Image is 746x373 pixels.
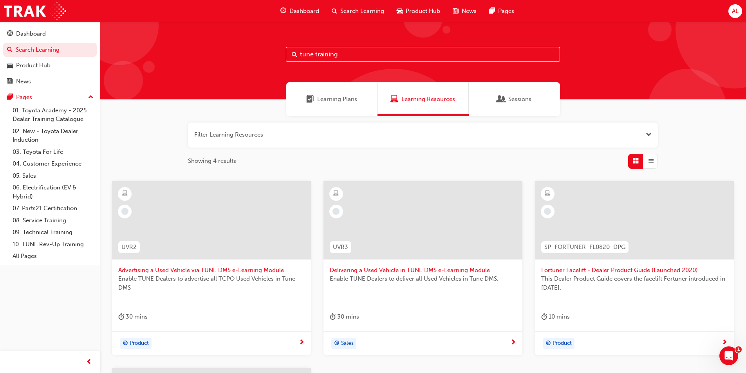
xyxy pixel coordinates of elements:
a: 09. Technical Training [9,226,97,238]
img: Trak [4,2,66,20]
button: Pages [3,90,97,105]
span: 1 [735,346,742,353]
a: 03. Toyota For Life [9,146,97,158]
iframe: Intercom live chat [719,346,738,365]
div: Product Hub [16,61,51,70]
button: DashboardSearch LearningProduct HubNews [3,25,97,90]
span: SP_FORTUNER_FL0820_DPG [544,243,625,252]
div: 30 mins [330,312,359,322]
span: learningRecordVerb_NONE-icon [121,208,128,215]
a: 10. TUNE Rev-Up Training [9,238,97,250]
span: This Dealer Product Guide covers the facelift Fortuner introduced in [DATE]. [541,274,728,292]
a: Product Hub [3,58,97,73]
span: Search [292,50,297,59]
span: Product Hub [406,7,440,16]
a: 01. Toyota Academy - 2025 Dealer Training Catalogue [9,105,97,125]
span: Sessions [508,95,531,104]
span: Dashboard [289,7,319,16]
span: search-icon [7,47,13,54]
span: next-icon [299,339,305,346]
span: UVR3 [333,243,348,252]
a: Dashboard [3,27,97,41]
div: News [16,77,31,86]
span: Search Learning [340,7,384,16]
span: prev-icon [86,357,92,367]
span: Delivering a Used Vehicle in TUNE DMS e-Learning Module [330,266,516,275]
span: learningResourceType_ELEARNING-icon [122,189,128,199]
a: Search Learning [3,43,97,57]
span: Enable TUNE Dealers to deliver all Used Vehicles in Tune DMS. [330,274,516,283]
a: All Pages [9,250,97,262]
a: Learning PlansLearning Plans [286,82,378,116]
a: 04. Customer Experience [9,158,97,170]
span: Product [130,339,149,348]
span: next-icon [510,339,516,346]
div: Pages [16,93,32,102]
span: Grid [633,157,639,166]
a: UVR3Delivering a Used Vehicle in TUNE DMS e-Learning ModuleEnable TUNE Dealers to deliver all Use... [323,181,522,356]
span: List [648,157,654,166]
span: duration-icon [541,312,547,322]
span: Showing 4 results [188,157,236,166]
span: Advertising a Used Vehicle via TUNE DMS e-Learning Module [118,266,305,275]
span: Learning Plans [306,95,314,104]
a: news-iconNews [446,3,483,19]
span: AL [732,7,739,16]
a: search-iconSearch Learning [325,3,390,19]
span: learningRecordVerb_NONE-icon [544,208,551,215]
span: learningResourceType_ELEARNING-icon [545,189,550,199]
span: learningRecordVerb_NONE-icon [332,208,340,215]
a: Learning ResourcesLearning Resources [378,82,469,116]
span: Learning Resources [390,95,398,104]
a: SP_FORTUNER_FL0820_DPGFortuner Facelift - Dealer Product Guide (Launched 2020)This Dealer Product... [535,181,734,356]
span: News [462,7,477,16]
span: Pages [498,7,514,16]
span: Learning Resources [401,95,455,104]
div: 10 mins [541,312,570,322]
span: duration-icon [118,312,124,322]
span: pages-icon [7,94,13,101]
a: 08. Service Training [9,214,97,227]
a: 02. New - Toyota Dealer Induction [9,125,97,146]
a: car-iconProduct Hub [390,3,446,19]
a: 05. Sales [9,170,97,182]
span: Learning Plans [317,95,357,104]
span: learningResourceType_ELEARNING-icon [333,189,339,199]
span: news-icon [453,6,459,16]
a: 06. Electrification (EV & Hybrid) [9,182,97,202]
span: search-icon [332,6,337,16]
span: news-icon [7,78,13,85]
span: Enable TUNE Dealers to advertise all TCPO Used Vehicles in Tune DMS [118,274,305,292]
span: target-icon [123,339,128,349]
span: target-icon [334,339,340,349]
span: duration-icon [330,312,336,322]
input: Search... [286,47,560,62]
a: pages-iconPages [483,3,520,19]
div: Dashboard [16,29,46,38]
span: guage-icon [280,6,286,16]
span: car-icon [7,62,13,69]
a: 07. Parts21 Certification [9,202,97,214]
span: pages-icon [489,6,495,16]
span: Product [553,339,572,348]
span: Sessions [497,95,505,104]
span: Sales [341,339,354,348]
span: next-icon [722,339,728,346]
span: guage-icon [7,31,13,38]
span: car-icon [397,6,403,16]
a: News [3,74,97,89]
span: target-icon [546,339,551,349]
span: Fortuner Facelift - Dealer Product Guide (Launched 2020) [541,266,728,275]
a: UVR2Advertising a Used Vehicle via TUNE DMS e-Learning ModuleEnable TUNE Dealers to advertise all... [112,181,311,356]
div: 30 mins [118,312,148,322]
button: Open the filter [646,130,652,139]
button: AL [728,4,742,18]
span: UVR2 [121,243,137,252]
a: guage-iconDashboard [274,3,325,19]
a: SessionsSessions [469,82,560,116]
span: up-icon [88,92,94,103]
